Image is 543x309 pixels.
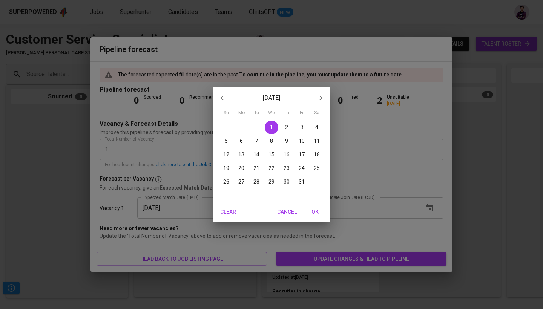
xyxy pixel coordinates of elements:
button: 8 [265,134,278,148]
button: 12 [219,148,233,161]
span: Th [280,109,293,117]
p: 6 [240,137,243,145]
p: 27 [238,178,244,185]
p: 29 [268,178,275,185]
button: 30 [280,175,293,188]
button: 3 [295,121,308,134]
span: Sa [310,109,324,117]
span: Tu [250,109,263,117]
button: 24 [295,161,308,175]
p: 26 [223,178,229,185]
button: 14 [250,148,263,161]
p: 18 [314,151,320,158]
span: Mo [235,109,248,117]
button: 28 [250,175,263,188]
button: 1 [265,121,278,134]
button: 29 [265,175,278,188]
button: 27 [235,175,248,188]
button: 15 [265,148,278,161]
p: 14 [253,151,259,158]
span: We [265,109,278,117]
button: 6 [235,134,248,148]
span: Su [219,109,233,117]
button: Cancel [274,205,300,219]
button: 13 [235,148,248,161]
p: 7 [255,137,258,145]
button: 23 [280,161,293,175]
p: 22 [268,164,275,172]
span: OK [306,207,324,217]
p: 20 [238,164,244,172]
span: Cancel [277,207,297,217]
p: 2 [285,124,288,131]
button: 25 [310,161,324,175]
p: 31 [299,178,305,185]
button: 7 [250,134,263,148]
p: 30 [284,178,290,185]
button: 18 [310,148,324,161]
p: 4 [315,124,318,131]
button: 21 [250,161,263,175]
button: 17 [295,148,308,161]
p: 5 [225,137,228,145]
button: Clear [216,205,240,219]
button: 19 [219,161,233,175]
p: 21 [253,164,259,172]
p: 25 [314,164,320,172]
p: 3 [300,124,303,131]
p: 10 [299,137,305,145]
p: 24 [299,164,305,172]
span: Clear [219,207,237,217]
p: 12 [223,151,229,158]
p: 11 [314,137,320,145]
p: 1 [270,124,273,131]
button: 11 [310,134,324,148]
button: 26 [219,175,233,188]
p: 23 [284,164,290,172]
p: 19 [223,164,229,172]
button: 4 [310,121,324,134]
p: 16 [284,151,290,158]
button: 20 [235,161,248,175]
p: 28 [253,178,259,185]
p: [DATE] [231,93,312,102]
button: 31 [295,175,308,188]
span: Fr [295,109,308,117]
p: 15 [268,151,275,158]
button: 9 [280,134,293,148]
button: 16 [280,148,293,161]
button: 5 [219,134,233,148]
p: 13 [238,151,244,158]
p: 17 [299,151,305,158]
p: 8 [270,137,273,145]
button: 10 [295,134,308,148]
button: OK [303,205,327,219]
button: 2 [280,121,293,134]
button: 22 [265,161,278,175]
p: 9 [285,137,288,145]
